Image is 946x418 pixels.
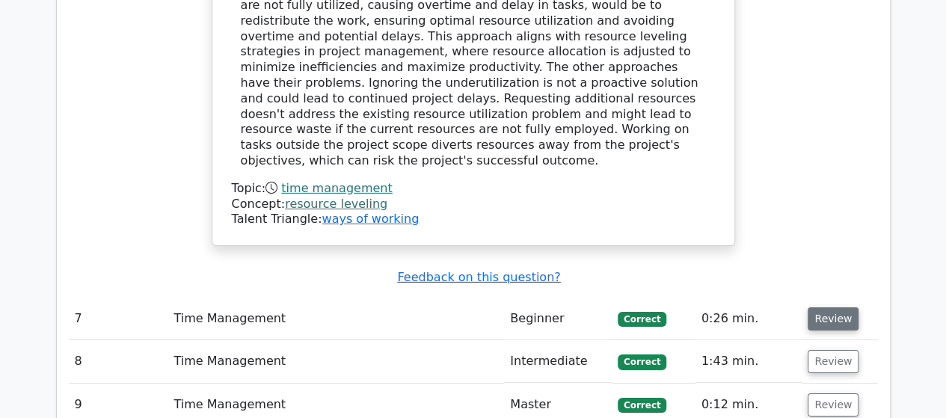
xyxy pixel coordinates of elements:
[232,181,715,227] div: Talent Triangle:
[618,398,666,413] span: Correct
[285,197,387,211] a: resource leveling
[69,340,168,383] td: 8
[168,298,504,340] td: Time Management
[232,197,715,212] div: Concept:
[322,212,419,226] a: ways of working
[504,340,612,383] td: Intermediate
[397,270,560,284] a: Feedback on this question?
[618,354,666,369] span: Correct
[808,393,859,417] button: Review
[695,298,802,340] td: 0:26 min.
[695,340,802,383] td: 1:43 min.
[618,312,666,327] span: Correct
[281,181,392,195] a: time management
[168,340,504,383] td: Time Management
[69,298,168,340] td: 7
[232,181,715,197] div: Topic:
[808,307,859,331] button: Review
[504,298,612,340] td: Beginner
[808,350,859,373] button: Review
